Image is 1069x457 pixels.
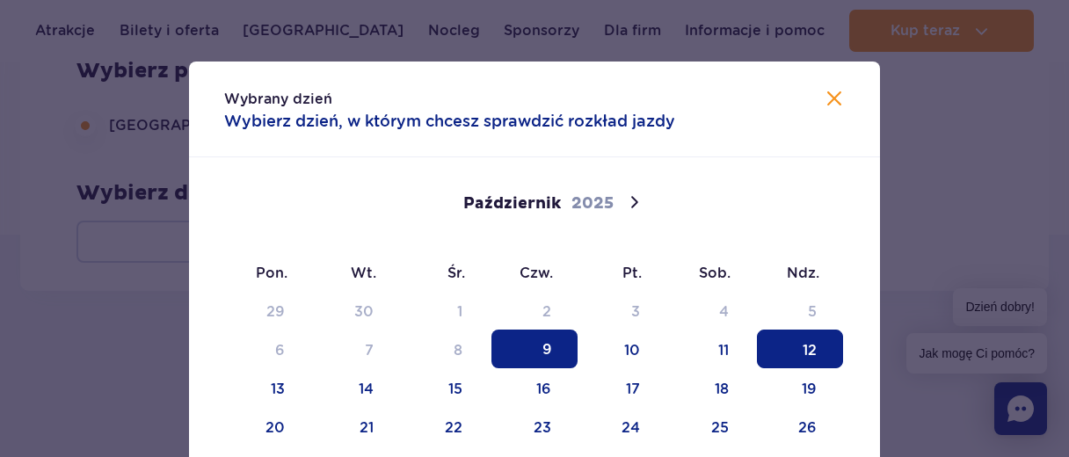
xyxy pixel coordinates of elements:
span: Październik 16, 2025 [491,368,578,407]
span: Październik 8, 2025 [403,330,489,368]
span: Październik 19, 2025 [757,368,843,407]
span: Październik 7, 2025 [314,330,400,368]
span: Październik 23, 2025 [491,407,578,446]
span: Czw. [491,264,579,283]
span: Październik 2, 2025 [491,291,578,330]
span: Wt. [313,264,402,283]
span: Październik 20, 2025 [225,407,311,446]
span: Wrzesień 30, 2025 [314,291,400,330]
span: Październik 5, 2025 [757,291,843,330]
span: Październik 26, 2025 [757,407,843,446]
span: Październik 24, 2025 [580,407,666,446]
span: Październik 17, 2025 [580,368,666,407]
span: Październik 14, 2025 [314,368,400,407]
span: Październik 25, 2025 [669,407,755,446]
span: Śr. [402,264,491,283]
span: Październik 13, 2025 [225,368,311,407]
span: Wybrany dzień [224,91,332,107]
span: Ndz. [756,264,845,283]
span: Październik 18, 2025 [669,368,755,407]
span: Październik 6, 2025 [225,330,311,368]
span: Sob. [667,264,756,283]
span: Październik 9, 2025 [491,330,578,368]
span: Październik 1, 2025 [403,291,489,330]
span: Październik [463,193,561,214]
span: Październik 12, 2025 [757,330,843,368]
span: Październik 21, 2025 [314,407,400,446]
span: Październik 15, 2025 [403,368,489,407]
span: Październik 4, 2025 [669,291,755,330]
span: Wrzesień 29, 2025 [225,291,311,330]
span: Wybierz dzień, w którym chcesz sprawdzić rozkład jazdy [224,109,675,133]
span: Październik 3, 2025 [580,291,666,330]
span: Październik 11, 2025 [669,330,755,368]
span: Pt. [578,264,667,283]
span: Październik 22, 2025 [403,407,489,446]
span: Pon. [224,264,313,283]
span: Październik 10, 2025 [580,330,666,368]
